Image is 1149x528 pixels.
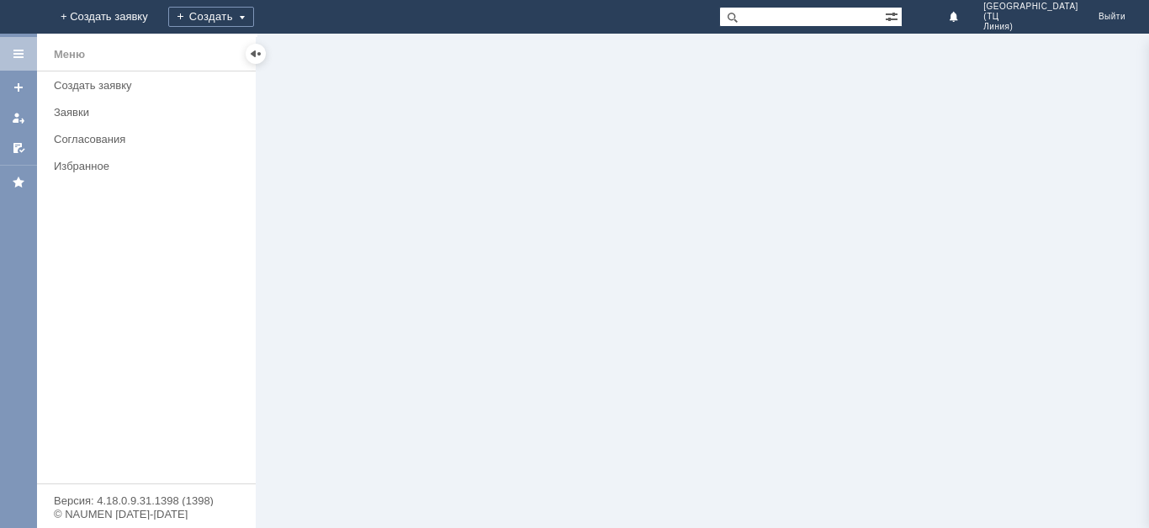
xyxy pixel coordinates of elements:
div: Скрыть меню [246,44,266,64]
a: Заявки [47,99,252,125]
div: Заявки [54,106,246,119]
span: [GEOGRAPHIC_DATA] [983,2,1078,12]
span: (ТЦ [983,12,1078,22]
div: Избранное [54,160,227,172]
span: Линия) [983,22,1078,32]
a: Создать заявку [47,72,252,98]
div: Версия: 4.18.0.9.31.1398 (1398) [54,495,239,506]
div: Согласования [54,133,246,145]
div: Создать [168,7,254,27]
a: Создать заявку [5,74,32,101]
div: Меню [54,45,85,65]
div: © NAUMEN [DATE]-[DATE] [54,509,239,520]
a: Согласования [47,126,252,152]
a: Мои заявки [5,104,32,131]
span: Расширенный поиск [885,8,902,24]
a: Мои согласования [5,135,32,161]
div: Создать заявку [54,79,246,92]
